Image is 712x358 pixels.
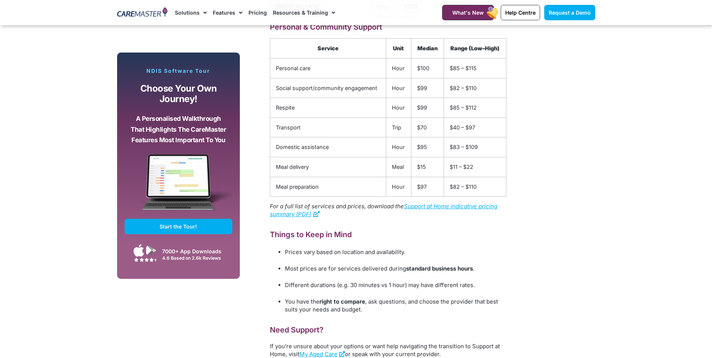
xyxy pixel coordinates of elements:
[411,58,444,78] td: $100
[442,5,494,20] a: What's New
[411,137,444,157] td: $95
[134,244,144,257] img: Apple App Store Icon
[319,298,365,305] strong: right to compare
[134,257,157,262] img: Google Play Store App Review Stars
[270,177,386,197] td: Meal preparation
[544,5,595,20] a: Request a Demo
[411,117,444,137] td: $70
[549,9,591,16] span: Request a Demo
[386,58,411,78] td: Hour
[270,78,386,98] td: Social support/community engagement
[386,177,411,197] td: Hour
[270,342,506,358] p: If you’re unsure about your options or want help navigating the transition to Support at Home, vi...
[270,203,497,218] a: Support at Home indicative pricing summary (PDF)
[300,350,345,358] a: My Aged Care
[125,219,233,234] a: Start the Tour!
[162,247,229,255] div: 7000+ App Downloads
[270,230,506,239] h2: Things to Keep in Mind
[270,325,506,335] h2: Need Support?
[444,58,506,78] td: $85 – $115
[270,58,386,78] td: Personal care
[501,5,540,20] a: Help Centre
[270,98,386,118] td: Respite
[386,157,411,177] td: Meal
[117,7,168,18] img: CareMaster Logo
[285,248,506,256] p: Prices vary based on location and availability.
[130,113,227,146] p: A personalised walkthrough that highlights the CareMaster features most important to you
[386,117,411,137] td: Trip
[444,137,506,157] td: $83 – $109
[505,9,536,16] span: Help Centre
[417,45,438,51] strong: Median
[270,137,386,157] td: Domestic assistance
[393,45,404,51] strong: Unit
[160,223,197,230] span: Start the Tour!
[386,78,411,98] td: Hour
[386,98,411,118] td: Hour
[444,157,506,177] td: $11 – $22
[318,45,339,51] strong: Service
[450,45,500,51] strong: Range (Low–High)
[444,98,506,118] td: $85 – $112
[270,117,386,137] td: Transport
[444,117,506,137] td: $40 – $97
[285,298,506,313] p: You have the , ask questions, and choose the provider that best suits your needs and budget.
[162,255,229,261] div: 4.6 Based on 2.6k Reviews
[285,265,506,272] p: Most prices are for services delivered during .
[125,68,233,74] p: NDIS Software Tour
[411,177,444,197] td: $97
[270,203,497,218] em: For a full list of services and prices, download the
[270,22,506,32] h3: Personal & Community Support
[411,98,444,118] td: $99
[411,78,444,98] td: $99
[444,177,506,197] td: $82 – $110
[130,83,227,105] p: Choose your own journey!
[285,281,506,289] p: Different durations (e.g. 30 minutes vs 1 hour) may have different rates.
[146,245,157,256] img: Google Play App Icon
[125,154,233,219] img: CareMaster Software Mockup on Screen
[452,9,484,16] span: What's New
[411,157,444,177] td: $15
[386,137,411,157] td: Hour
[270,157,386,177] td: Meal delivery
[444,78,506,98] td: $82 – $110
[406,265,473,272] strong: standard business hours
